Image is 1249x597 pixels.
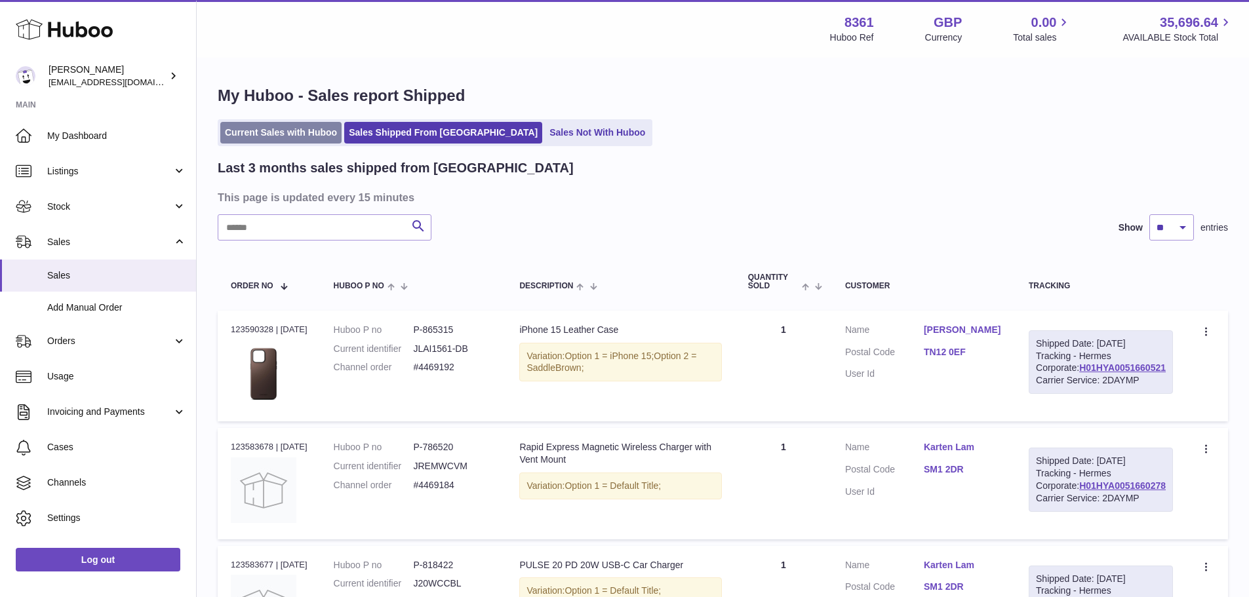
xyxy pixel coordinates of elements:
span: My Dashboard [47,130,186,142]
dt: Current identifier [334,343,414,355]
div: iPhone 15 Leather Case [519,324,721,336]
div: 123583677 | [DATE] [231,559,307,571]
span: Usage [47,370,186,383]
div: Tracking - Hermes Corporate: [1029,448,1173,512]
dt: Channel order [334,479,414,491]
img: no-photo.jpg [231,457,296,523]
dt: Postal Code [845,581,924,596]
div: Shipped Date: [DATE] [1036,455,1166,467]
div: Carrier Service: 2DAYMP [1036,374,1166,387]
dt: Name [845,324,924,339]
span: entries [1200,221,1228,234]
a: Current Sales with Huboo [220,122,342,144]
div: Variation: [519,472,721,499]
div: Huboo Ref [830,31,874,44]
a: SM1 2DR [924,581,1002,593]
a: Log out [16,548,180,571]
div: 123583678 | [DATE] [231,441,307,453]
div: Tracking - Hermes Corporate: [1029,330,1173,395]
dt: Postal Code [845,463,924,479]
span: Option 1 = Default Title; [565,480,661,491]
dd: P-786520 [413,441,493,453]
div: [PERSON_NAME] [49,64,167,88]
span: Add Manual Order [47,301,186,314]
span: Option 1 = Default Title; [565,585,661,596]
span: Option 1 = iPhone 15; [565,351,654,361]
a: Sales Shipped From [GEOGRAPHIC_DATA] [344,122,542,144]
div: Shipped Date: [DATE] [1036,337,1166,350]
h3: This page is updated every 15 minutes [218,190,1225,204]
dt: Name [845,559,924,575]
span: Settings [47,512,186,524]
span: Channels [47,476,186,489]
div: PULSE 20 PD 20W USB-C Car Charger [519,559,721,571]
span: Sales [47,236,172,248]
div: 123590328 | [DATE] [231,324,307,336]
a: 35,696.64 AVAILABLE Stock Total [1122,14,1233,44]
span: Quantity Sold [748,273,799,290]
span: Description [519,282,573,290]
a: H01HYA0051660521 [1079,362,1166,373]
span: Orders [47,335,172,347]
td: 1 [735,311,832,421]
dt: Huboo P no [334,324,414,336]
span: Sales [47,269,186,282]
span: Stock [47,201,172,213]
dt: Huboo P no [334,441,414,453]
label: Show [1119,221,1143,234]
img: IP15-Pro-Max-DB-2.jpg [231,339,296,405]
dt: Current identifier [334,577,414,590]
a: Karten Lam [924,559,1002,571]
span: Cases [47,441,186,453]
dt: Huboo P no [334,559,414,571]
span: Listings [47,165,172,178]
dd: J20WCCBL [413,577,493,590]
dd: P-818422 [413,559,493,571]
span: Order No [231,282,273,290]
span: Total sales [1013,31,1071,44]
span: 0.00 [1031,14,1057,31]
div: Rapid Express Magnetic Wireless Charger with Vent Mount [519,441,721,466]
img: internalAdmin-8361@internal.huboo.com [16,66,35,86]
span: AVAILABLE Stock Total [1122,31,1233,44]
span: Invoicing and Payments [47,406,172,418]
strong: 8361 [844,14,874,31]
div: Variation: [519,343,721,382]
a: TN12 0EF [924,346,1002,358]
dt: Current identifier [334,460,414,472]
a: 0.00 Total sales [1013,14,1071,44]
a: [PERSON_NAME] [924,324,1002,336]
dd: JLAI1561-DB [413,343,493,355]
a: Karten Lam [924,441,1002,453]
dd: #4469192 [413,361,493,374]
dt: Postal Code [845,346,924,362]
h1: My Huboo - Sales report Shipped [218,85,1228,106]
dd: #4469184 [413,479,493,491]
div: Carrier Service: 2DAYMP [1036,492,1166,505]
dd: P-865315 [413,324,493,336]
span: [EMAIL_ADDRESS][DOMAIN_NAME] [49,77,193,87]
dt: Name [845,441,924,457]
h2: Last 3 months sales shipped from [GEOGRAPHIC_DATA] [218,159,574,177]
dt: Channel order [334,361,414,374]
dt: User Id [845,368,924,380]
div: Customer [845,282,1002,290]
dt: User Id [845,486,924,498]
div: Shipped Date: [DATE] [1036,573,1166,585]
td: 1 [735,428,832,539]
a: SM1 2DR [924,463,1002,476]
span: Huboo P no [334,282,384,290]
div: Tracking [1029,282,1173,290]
span: 35,696.64 [1160,14,1218,31]
a: H01HYA0051660278 [1079,480,1166,491]
strong: GBP [934,14,962,31]
dd: JREMWCVM [413,460,493,472]
div: Currency [925,31,962,44]
a: Sales Not With Huboo [545,122,650,144]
